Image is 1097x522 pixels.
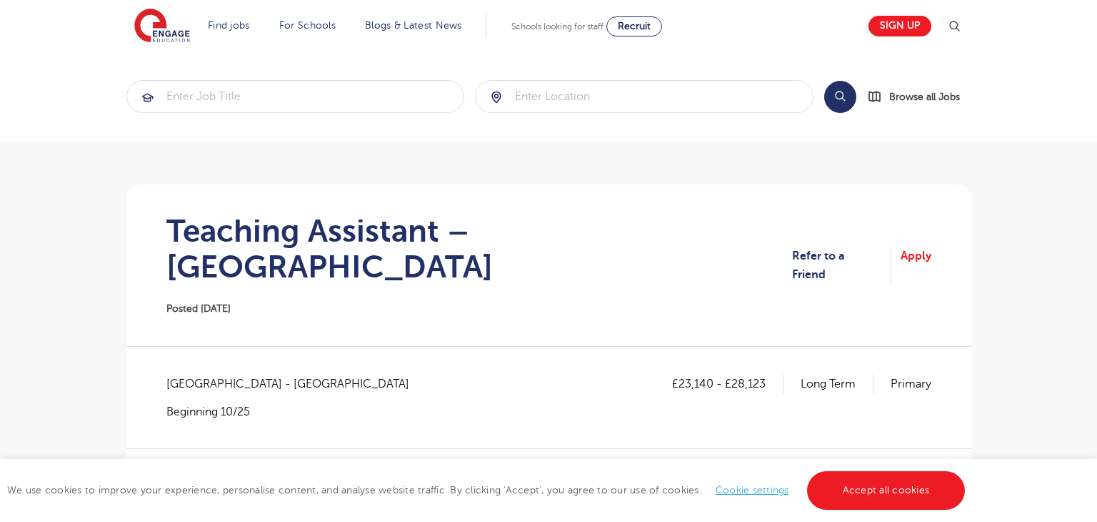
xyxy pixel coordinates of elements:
[279,20,336,31] a: For Schools
[606,16,662,36] a: Recruit
[166,404,424,420] p: Beginning 10/25
[868,89,971,105] a: Browse all Jobs
[365,20,462,31] a: Blogs & Latest News
[868,16,931,36] a: Sign up
[824,81,856,113] button: Search
[7,485,968,496] span: We use cookies to improve your experience, personalise content, and analyse website traffic. By c...
[801,375,873,393] p: Long Term
[889,89,960,105] span: Browse all Jobs
[891,375,931,393] p: Primary
[134,9,190,44] img: Engage Education
[476,81,813,112] input: Submit
[475,80,813,113] div: Submit
[618,21,651,31] span: Recruit
[792,247,891,285] a: Refer to a Friend
[166,303,231,314] span: Posted [DATE]
[166,375,424,393] span: [GEOGRAPHIC_DATA] - [GEOGRAPHIC_DATA]
[511,21,603,31] span: Schools looking for staff
[127,81,464,112] input: Submit
[807,471,966,510] a: Accept all cookies
[672,375,783,393] p: £23,140 - £28,123
[716,485,789,496] a: Cookie settings
[901,247,931,285] a: Apply
[126,80,465,113] div: Submit
[166,213,792,285] h1: Teaching Assistant – [GEOGRAPHIC_DATA]
[208,20,250,31] a: Find jobs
